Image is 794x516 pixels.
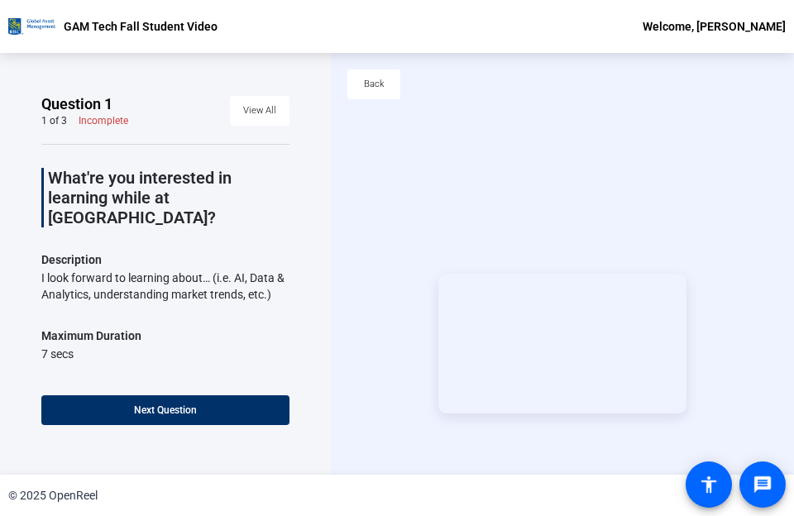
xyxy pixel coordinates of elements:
p: What're you interested in learning while at [GEOGRAPHIC_DATA]? [48,168,289,227]
span: View All [243,98,276,123]
div: Welcome, [PERSON_NAME] [643,17,786,36]
div: Maximum Duration [41,326,141,346]
mat-icon: message [753,475,772,494]
span: Next Question [134,404,197,416]
p: GAM Tech Fall Student Video [64,17,218,36]
div: 7 secs [41,346,141,362]
div: © 2025 OpenReel [8,487,98,504]
div: 1 of 3 [41,114,67,127]
button: Back [347,69,400,99]
p: Description [41,250,289,270]
span: Question 1 [41,94,112,114]
div: Incomplete [79,114,128,127]
button: Next Question [41,395,289,425]
button: View All [230,96,289,126]
div: I look forward to learning about… (i.e. AI, Data & Analytics, understanding market trends, etc.) [41,270,289,303]
mat-icon: accessibility [699,475,719,494]
img: OpenReel logo [8,18,55,35]
span: Back [364,72,385,97]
